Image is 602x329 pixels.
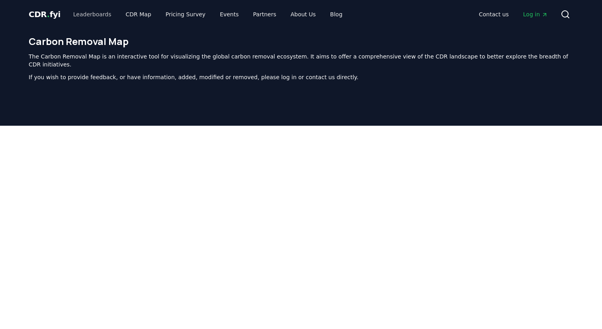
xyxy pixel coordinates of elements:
[67,7,118,21] a: Leaderboards
[213,7,245,21] a: Events
[159,7,212,21] a: Pricing Survey
[523,10,548,18] span: Log in
[324,7,349,21] a: Blog
[29,10,61,19] span: CDR fyi
[247,7,283,21] a: Partners
[29,73,573,81] p: If you wish to provide feedback, or have information, added, modified or removed, please log in o...
[119,7,158,21] a: CDR Map
[29,53,573,68] p: The Carbon Removal Map is an interactive tool for visualizing the global carbon removal ecosystem...
[67,7,349,21] nav: Main
[47,10,50,19] span: .
[517,7,554,21] a: Log in
[473,7,515,21] a: Contact us
[29,35,573,48] h1: Carbon Removal Map
[29,9,61,20] a: CDR.fyi
[284,7,322,21] a: About Us
[473,7,554,21] nav: Main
